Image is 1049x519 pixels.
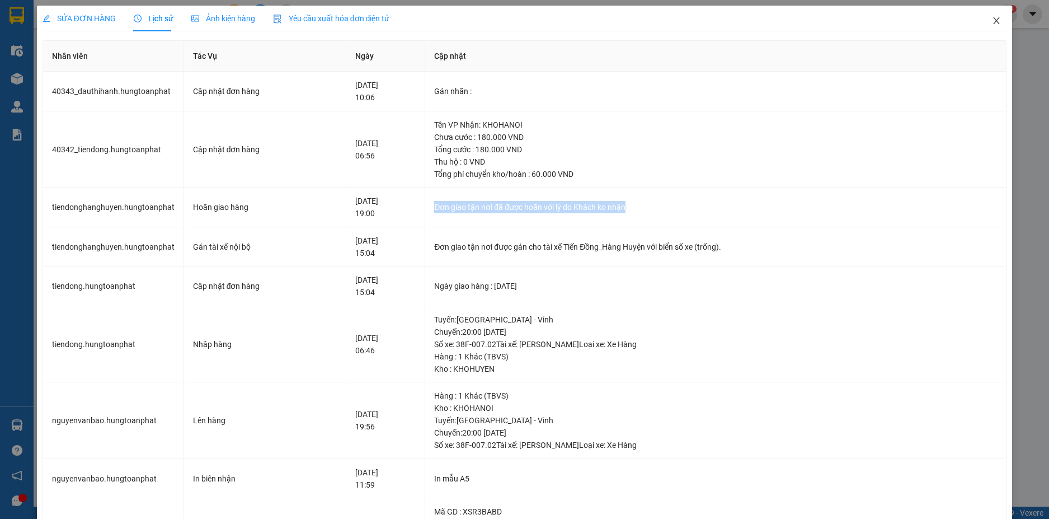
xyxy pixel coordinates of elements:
[355,408,416,433] div: [DATE] 19:56
[193,473,337,485] div: In biên nhận
[434,390,997,402] div: Hàng : 1 Khác (TBVS)
[355,274,416,298] div: [DATE] 15:04
[193,201,337,213] div: Hoãn giao hàng
[434,241,997,253] div: Đơn giao tận nơi được gán cho tài xế Tiến Đồng_Hàng Huyện với biển số xe (trống).
[434,143,997,156] div: Tổng cước : 180.000 VND
[434,280,997,292] div: Ngày giao hàng : [DATE]
[43,14,116,23] span: SỬA ĐƠN HÀNG
[134,14,173,23] span: Lịch sử
[434,506,997,518] div: Mã GD : XSR3BABD
[43,306,184,383] td: tiendong.hungtoanphat
[134,15,142,22] span: clock-circle
[355,332,416,357] div: [DATE] 06:46
[191,14,255,23] span: Ảnh kiện hàng
[43,72,184,111] td: 40343_dauthihanh.hungtoanphat
[273,14,390,23] span: Yêu cầu xuất hóa đơn điện tử
[355,137,416,162] div: [DATE] 06:56
[193,280,337,292] div: Cập nhật đơn hàng
[43,188,184,227] td: tiendonghanghuyen.hungtoanphat
[434,156,997,168] div: Thu hộ : 0 VND
[43,459,184,499] td: nguyenvanbao.hungtoanphat
[43,15,50,22] span: edit
[43,227,184,267] td: tiendonghanghuyen.hungtoanphat
[434,402,997,414] div: Kho : KHOHANOI
[193,338,337,350] div: Nhập hàng
[434,119,997,131] div: Tên VP Nhận: KHOHANOI
[992,16,1001,25] span: close
[434,473,997,485] div: In mẫu A5
[355,466,416,491] div: [DATE] 11:59
[981,6,1012,37] button: Close
[434,414,997,451] div: Tuyến : [GEOGRAPHIC_DATA] - Vinh Chuyến: 20:00 [DATE] Số xe: 38F-007.02 Tài xế: [PERSON_NAME] Loạ...
[346,41,425,72] th: Ngày
[434,85,997,97] div: Gán nhãn :
[193,414,337,427] div: Lên hàng
[43,41,184,72] th: Nhân viên
[434,168,997,180] div: Tổng phí chuyển kho/hoàn : 60.000 VND
[434,363,997,375] div: Kho : KHOHUYEN
[193,143,337,156] div: Cập nhật đơn hàng
[434,314,997,350] div: Tuyến : [GEOGRAPHIC_DATA] - Vinh Chuyến: 20:00 [DATE] Số xe: 38F-007.02 Tài xế: [PERSON_NAME] Loạ...
[191,15,199,22] span: picture
[193,241,337,253] div: Gán tài xế nội bộ
[355,235,416,259] div: [DATE] 15:04
[434,201,997,213] div: Đơn giao tận nơi đã được hoãn với lý do Khách ko nhận
[355,195,416,219] div: [DATE] 19:00
[43,382,184,459] td: nguyenvanbao.hungtoanphat
[273,15,282,24] img: icon
[43,266,184,306] td: tiendong.hungtoanphat
[193,85,337,97] div: Cập nhật đơn hàng
[434,350,997,363] div: Hàng : 1 Khác (TBVS)
[184,41,347,72] th: Tác Vụ
[434,131,997,143] div: Chưa cước : 180.000 VND
[355,79,416,104] div: [DATE] 10:06
[425,41,1006,72] th: Cập nhật
[43,111,184,188] td: 40342_tiendong.hungtoanphat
